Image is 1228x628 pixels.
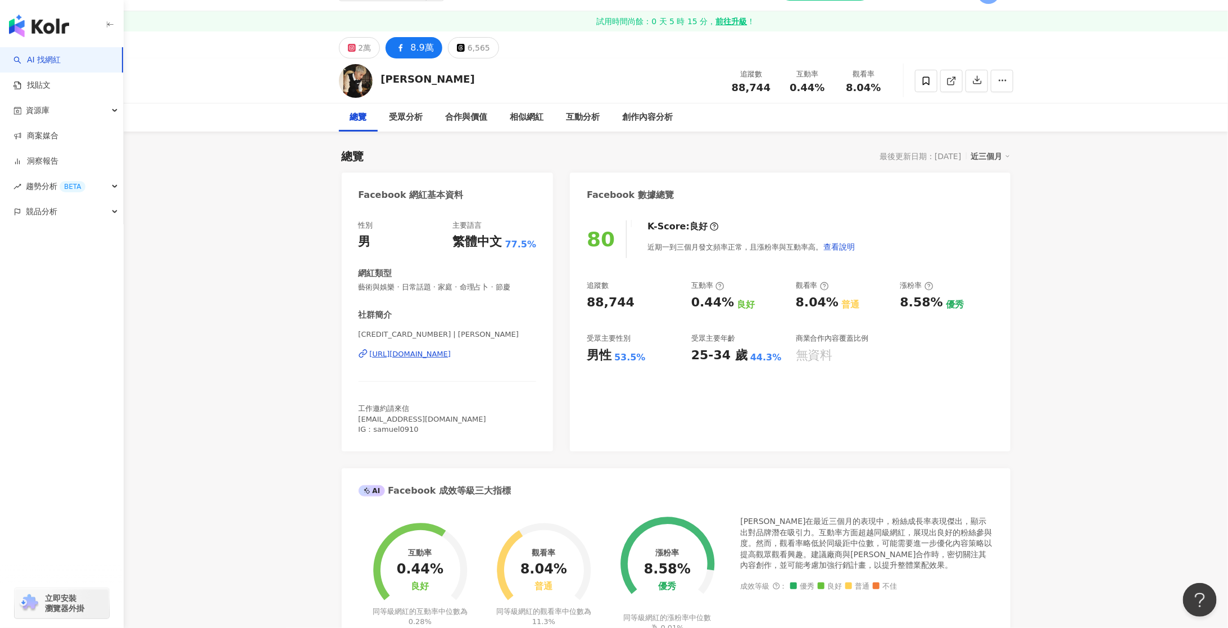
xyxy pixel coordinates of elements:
div: 觀看率 [842,69,885,80]
div: 8.04% [520,562,567,577]
span: 8.04% [846,82,881,93]
span: 趨勢分析 [26,174,85,199]
div: 80 [587,228,615,251]
button: 查看說明 [823,236,855,258]
button: 8.9萬 [386,37,442,58]
div: 近三個月 [971,149,1011,164]
div: 2萬 [359,40,371,56]
div: K-Score : [647,220,719,233]
div: 觀看率 [796,281,829,291]
strong: 前往升級 [715,16,747,27]
div: 普通 [841,299,859,311]
div: Facebook 網紅基本資料 [359,189,464,201]
span: rise [13,183,21,191]
span: 競品分析 [26,199,57,224]
div: 漲粉率 [900,281,934,291]
div: 近期一到三個月發文頻率正常，且漲粉率與互動率高。 [647,236,855,258]
div: 8.58% [644,562,691,577]
div: 追蹤數 [730,69,773,80]
a: chrome extension立即安裝 瀏覽器外掛 [15,588,109,618]
div: 受眾分析 [389,111,423,124]
div: 成效等級 ： [741,582,994,591]
div: 追蹤數 [587,281,609,291]
div: AI [359,485,386,496]
div: 25-34 歲 [691,347,747,364]
div: 6,565 [468,40,490,56]
div: 相似網紅 [510,111,544,124]
div: 0.44% [691,294,734,311]
button: 6,565 [448,37,499,58]
span: 11.3% [532,617,555,626]
img: chrome extension [18,594,40,612]
div: 網紅類型 [359,268,392,279]
div: 互動分析 [567,111,600,124]
div: 優秀 [658,581,676,592]
span: 優秀 [790,582,815,591]
span: 88,744 [732,82,771,93]
div: 漲粉率 [655,548,679,557]
div: 總覽 [342,148,364,164]
div: BETA [60,181,85,192]
a: 商案媒合 [13,130,58,142]
div: 0.44% [397,562,443,577]
div: 44.3% [750,351,782,364]
div: 8.58% [900,294,943,311]
span: 0.28% [409,617,432,626]
div: 社群簡介 [359,309,392,321]
div: 良好 [690,220,708,233]
div: 創作內容分析 [623,111,673,124]
div: 繁體中文 [453,233,502,251]
div: 性別 [359,220,373,231]
span: 藝術與娛樂 · 日常話題 · 家庭 · 命理占卜 · 節慶 [359,282,537,292]
div: [URL][DOMAIN_NAME] [370,349,451,359]
div: 最後更新日期：[DATE] [880,152,961,161]
span: 普通 [845,582,870,591]
div: [PERSON_NAME]在最近三個月的表現中，粉絲成長率表現傑出，顯示出對品牌潛在吸引力。互動率方面超越同級網紅，展現出良好的粉絲參與度。然而，觀看率略低於同級距中位數，可能需要進一步優化內容... [741,516,994,571]
span: 查看說明 [823,242,855,251]
div: 總覽 [350,111,367,124]
div: 商業合作內容覆蓋比例 [796,333,869,344]
span: 不佳 [873,582,898,591]
button: 2萬 [339,37,380,58]
div: 男性 [587,347,611,364]
div: [PERSON_NAME] [381,72,475,86]
div: 同等級網紅的觀看率中位數為 [495,607,593,627]
div: 53.5% [614,351,646,364]
div: 優秀 [946,299,964,311]
div: 無資料 [796,347,833,364]
div: 普通 [534,581,552,592]
img: KOL Avatar [339,64,373,98]
div: Facebook 數據總覽 [587,189,674,201]
div: 觀看率 [532,548,555,557]
span: 立即安裝 瀏覽器外掛 [45,593,84,613]
div: 8.9萬 [410,40,433,56]
div: 88,744 [587,294,635,311]
div: 良好 [737,299,755,311]
div: 互動率 [691,281,724,291]
span: 0.44% [790,82,824,93]
a: [URL][DOMAIN_NAME] [359,349,537,359]
div: 良好 [411,581,429,592]
div: 互動率 [408,548,432,557]
span: 資源庫 [26,98,49,123]
div: 同等級網紅的互動率中位數為 [371,607,469,627]
div: Facebook 成效等級三大指標 [359,485,511,497]
div: 合作與價值 [446,111,488,124]
span: 良好 [818,582,842,591]
div: 男 [359,233,371,251]
a: 找貼文 [13,80,51,91]
div: 主要語言 [453,220,482,231]
a: searchAI 找網紅 [13,55,61,66]
div: 互動率 [786,69,829,80]
span: 77.5% [505,238,537,251]
span: [CREDIT_CARD_NUMBER] | [PERSON_NAME] [359,329,537,340]
div: 受眾主要年齡 [691,333,735,344]
span: 工作邀約請來信 [EMAIL_ADDRESS][DOMAIN_NAME] IG：samuel0910 [359,404,486,433]
img: logo [9,15,69,37]
div: 8.04% [796,294,839,311]
a: 試用時間尚餘：0 天 5 時 15 分，前往升級！ [124,11,1228,31]
iframe: Help Scout Beacon - Open [1183,583,1217,617]
a: 洞察報告 [13,156,58,167]
div: 受眾主要性別 [587,333,631,344]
